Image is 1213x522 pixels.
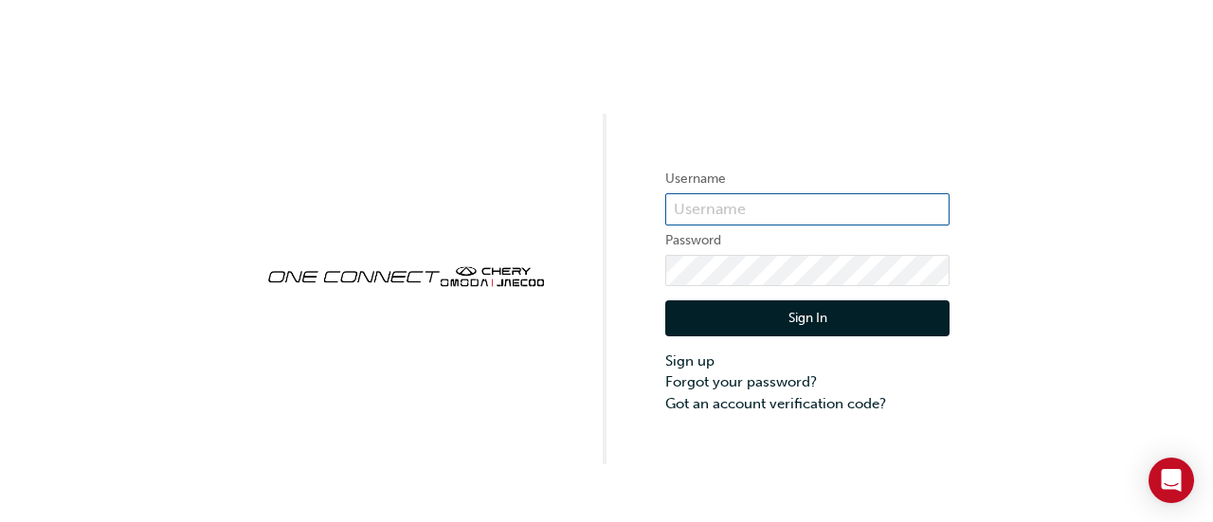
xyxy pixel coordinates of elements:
[665,371,950,393] a: Forgot your password?
[665,393,950,415] a: Got an account verification code?
[665,168,950,190] label: Username
[665,229,950,252] label: Password
[1149,458,1194,503] div: Open Intercom Messenger
[665,351,950,372] a: Sign up
[665,193,950,225] input: Username
[263,250,548,299] img: oneconnect
[665,300,950,336] button: Sign In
